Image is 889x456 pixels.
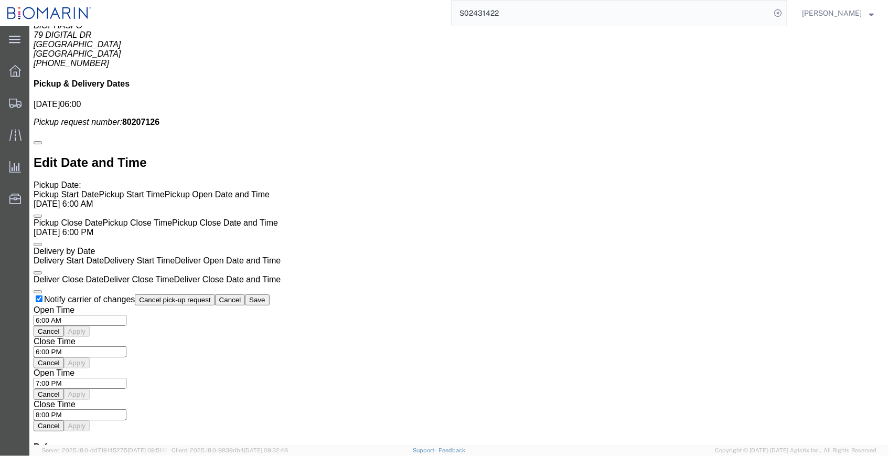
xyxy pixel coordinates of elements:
[802,7,862,19] span: Vimalier Reyes-Ortiz
[715,446,876,455] span: Copyright © [DATE]-[DATE] Agistix Inc., All Rights Reserved
[29,26,889,445] iframe: FS Legacy Container
[127,447,167,453] span: [DATE] 09:51:11
[42,447,167,453] span: Server: 2025.18.0-dd719145275
[801,7,874,19] button: [PERSON_NAME]
[413,447,439,453] a: Support
[452,1,770,26] input: Search for shipment number, reference number
[438,447,465,453] a: Feedback
[244,447,288,453] span: [DATE] 09:32:48
[7,5,91,21] img: logo
[172,447,288,453] span: Client: 2025.18.0-9839db4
